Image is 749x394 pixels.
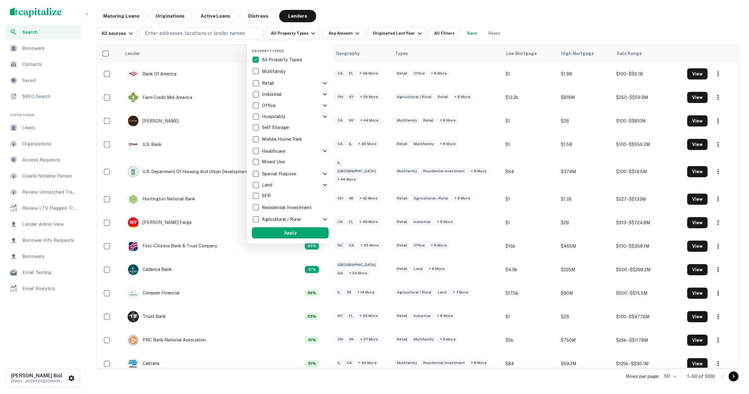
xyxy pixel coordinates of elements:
p: Residential Investment [262,204,313,211]
div: Special Purpose [252,168,329,179]
div: Hospitality [252,111,329,122]
p: Office [262,102,277,109]
p: SFR [262,192,272,199]
p: Land [262,181,274,189]
div: Land [252,179,329,191]
iframe: Chat Widget [718,345,749,374]
p: Agricultural / Rural [262,216,302,223]
p: Mobile Home Park [262,135,303,143]
p: Multifamily [262,68,287,75]
p: Healthcare [262,148,287,155]
div: Agricultural / Rural [252,214,329,225]
p: Special Purpose [262,170,298,178]
div: Office [252,100,329,111]
p: All Property Types [262,56,304,63]
div: Healthcare [252,145,329,156]
p: Mixed Use [262,158,286,165]
span: Property Types [252,49,284,53]
p: Hospitality [262,113,287,120]
p: Self Storage [262,124,290,131]
p: Industrial [262,91,283,98]
p: Retail [262,79,275,87]
div: Retail [252,78,329,89]
button: Apply [252,227,329,238]
div: Industrial [252,89,329,100]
